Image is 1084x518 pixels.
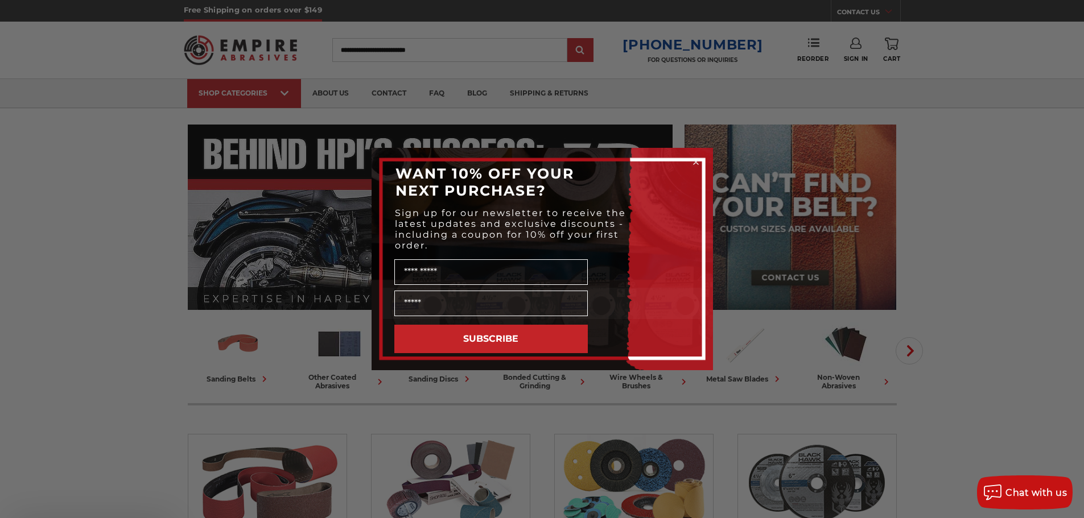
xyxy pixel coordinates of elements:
[395,165,574,199] span: WANT 10% OFF YOUR NEXT PURCHASE?
[690,156,702,168] button: Close dialog
[395,208,626,251] span: Sign up for our newsletter to receive the latest updates and exclusive discounts - including a co...
[394,291,588,316] input: Email
[977,475,1073,509] button: Chat with us
[394,325,588,353] button: SUBSCRIBE
[1005,487,1067,498] span: Chat with us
